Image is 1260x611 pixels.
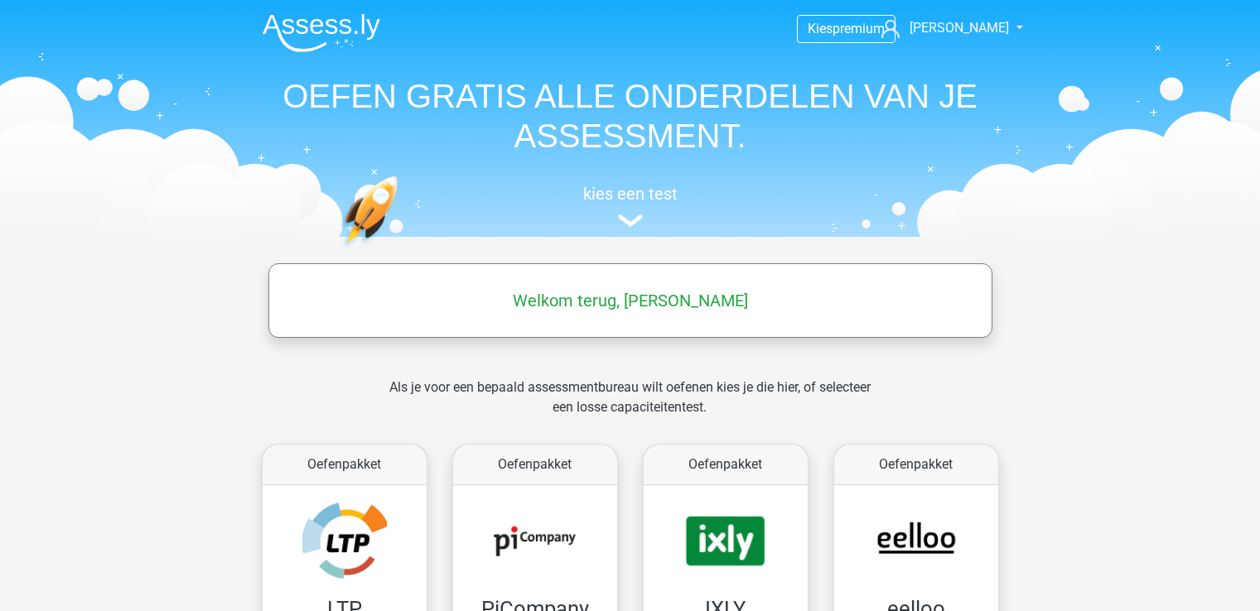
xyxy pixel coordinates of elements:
[249,184,1011,204] h5: kies een test
[249,184,1011,228] a: kies een test
[340,176,462,325] img: oefenen
[808,21,833,36] span: Kies
[277,291,984,310] h5: Welkom terug, [PERSON_NAME]
[798,17,895,40] a: Kiespremium
[249,76,1011,156] h1: OEFEN GRATIS ALLE ONDERDELEN VAN JE ASSESSMENT.
[875,18,1011,38] a: [PERSON_NAME]
[910,20,1009,36] span: [PERSON_NAME]
[833,21,885,36] span: premium
[618,214,643,227] img: assessment
[263,13,380,52] img: Assessly
[376,378,884,437] div: Als je voor een bepaald assessmentbureau wilt oefenen kies je die hier, of selecteer een losse ca...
